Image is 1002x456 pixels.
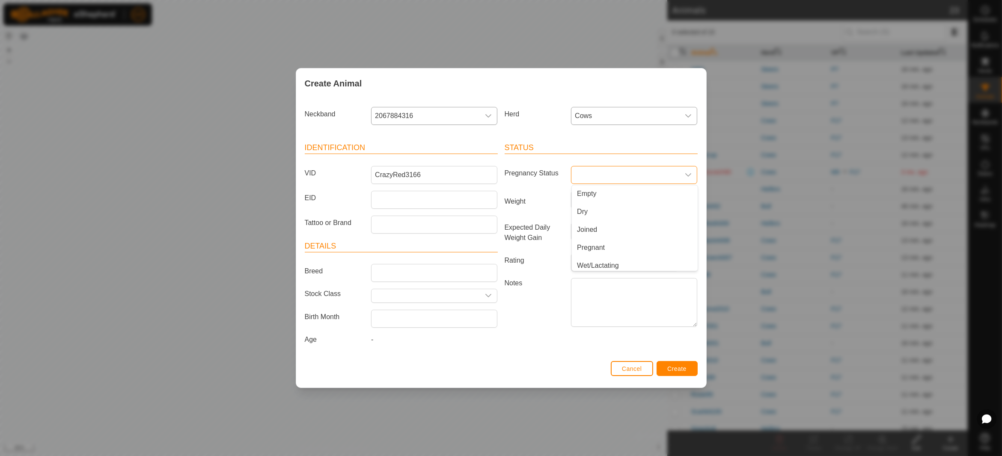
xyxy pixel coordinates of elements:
[572,185,698,292] ul: Option List
[577,243,605,253] span: Pregnant
[572,185,698,202] li: Empty
[301,335,368,345] label: Age
[667,365,687,372] span: Create
[501,166,568,181] label: Pregnancy Status
[572,203,698,220] li: Dry
[501,107,568,121] label: Herd
[501,222,568,243] label: Expected Daily Weight Gain
[622,365,642,372] span: Cancel
[305,142,498,154] header: Identification
[372,107,480,124] span: 2067884316
[301,289,368,299] label: Stock Class
[301,166,368,181] label: VID
[680,107,697,124] div: dropdown trigger
[577,207,588,217] span: Dry
[501,191,568,212] label: Weight
[572,221,698,238] li: Joined
[301,216,368,230] label: Tattoo or Brand
[501,253,568,268] label: Rating
[572,239,698,256] li: Pregnant
[577,189,596,199] span: Empty
[611,361,653,376] button: Cancel
[305,77,362,90] span: Create Animal
[505,142,698,154] header: Status
[577,261,619,271] span: Wet/Lactating
[571,107,680,124] span: Cows
[301,107,368,121] label: Neckband
[480,289,497,302] div: dropdown trigger
[371,336,373,343] span: -
[501,278,568,326] label: Notes
[301,310,368,324] label: Birth Month
[305,240,498,252] header: Details
[680,166,697,184] div: dropdown trigger
[577,225,597,235] span: Joined
[301,264,368,278] label: Breed
[301,191,368,205] label: EID
[572,257,698,274] li: Wet/Lactating
[480,107,497,124] div: dropdown trigger
[657,361,698,376] button: Create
